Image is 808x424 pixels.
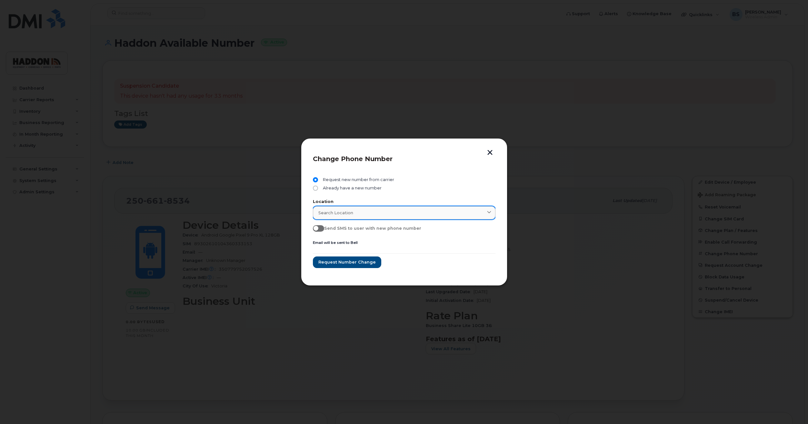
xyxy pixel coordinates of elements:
[321,177,394,182] span: Request new number from carrier
[313,225,318,230] input: Send SMS to user with new phone number
[313,240,358,245] small: Email will be sent to Bell
[313,256,381,268] button: Request number change
[321,186,382,191] span: Already have a new number
[313,155,393,163] span: Change Phone Number
[313,186,318,191] input: Already have a new number
[313,200,495,204] label: Location
[313,206,495,219] a: Search location
[324,226,421,231] span: Send SMS to user with new phone number
[313,177,318,182] input: Request new number from carrier
[318,259,376,265] span: Request number change
[318,210,353,216] span: Search location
